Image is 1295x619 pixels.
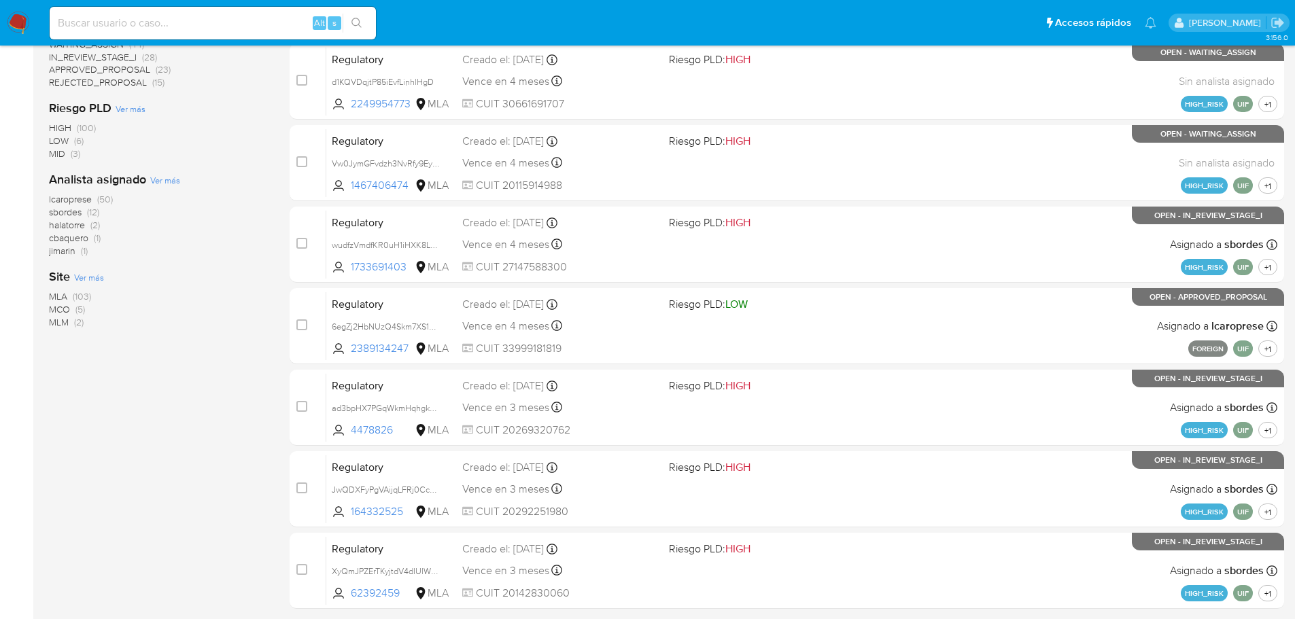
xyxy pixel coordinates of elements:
[1189,16,1266,29] p: marianela.tarsia@mercadolibre.com
[343,14,370,33] button: search-icon
[1271,16,1285,30] a: Salir
[1145,17,1156,29] a: Notificaciones
[314,16,325,29] span: Alt
[1266,32,1288,43] span: 3.156.0
[1055,16,1131,30] span: Accesos rápidos
[332,16,336,29] span: s
[50,14,376,32] input: Buscar usuario o caso...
